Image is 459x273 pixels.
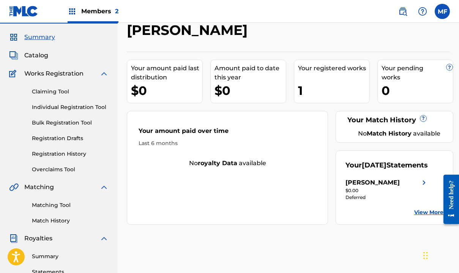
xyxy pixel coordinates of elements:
div: $0.00 [345,187,429,194]
div: Help [415,4,430,19]
div: Your Match History [345,115,443,125]
a: Claiming Tool [32,88,109,96]
a: Registration History [32,150,109,158]
img: MLC Logo [9,6,38,17]
img: Top Rightsholders [68,7,77,16]
strong: royalty data [198,159,237,167]
div: No available [127,159,328,168]
span: Members [81,7,118,16]
img: search [398,7,407,16]
a: Matching Tool [32,201,109,209]
a: Overclaims Tool [32,166,109,174]
div: Your Statements [345,160,428,170]
a: Public Search [395,4,410,19]
div: Amount paid to date this year [215,64,286,82]
span: Royalties [24,234,52,243]
div: 1 [298,82,369,99]
strong: Match History [367,130,412,137]
iframe: Resource Center [438,168,459,231]
a: Bulk Registration Tool [32,119,109,127]
span: ? [420,115,426,122]
img: expand [99,183,109,192]
div: No available [355,129,443,138]
img: right chevron icon [420,178,429,187]
img: Royalties [9,234,18,243]
div: Your pending works [382,64,453,82]
div: User Menu [435,4,450,19]
div: Your amount paid over time [139,126,316,139]
div: Your amount paid last distribution [131,64,202,82]
a: Registration Drafts [32,134,109,142]
div: 0 [382,82,453,99]
a: Match History [32,217,109,225]
div: Drag [423,244,428,267]
a: CatalogCatalog [9,51,48,60]
div: [PERSON_NAME] [345,178,400,187]
img: Works Registration [9,69,19,78]
img: expand [99,69,109,78]
span: [DATE] [362,161,386,169]
div: $0 [215,82,286,99]
img: Summary [9,33,18,42]
a: SummarySummary [9,33,55,42]
div: Deferred [345,194,429,201]
a: [PERSON_NAME]right chevron icon$0.00Deferred [345,178,429,201]
img: expand [99,234,109,243]
img: Matching [9,183,19,192]
span: Summary [24,33,55,42]
iframe: Chat Widget [421,237,459,273]
span: 2 [115,8,118,15]
span: Matching [24,183,54,192]
h2: [PERSON_NAME] [127,22,251,39]
img: Catalog [9,51,18,60]
span: Catalog [24,51,48,60]
div: Last 6 months [139,139,316,147]
a: Summary [32,252,109,260]
a: Individual Registration Tool [32,103,109,111]
img: help [418,7,427,16]
a: View More [414,208,443,216]
span: Works Registration [24,69,84,78]
div: Your registered works [298,64,369,73]
span: ? [446,64,453,70]
div: $0 [131,82,202,99]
